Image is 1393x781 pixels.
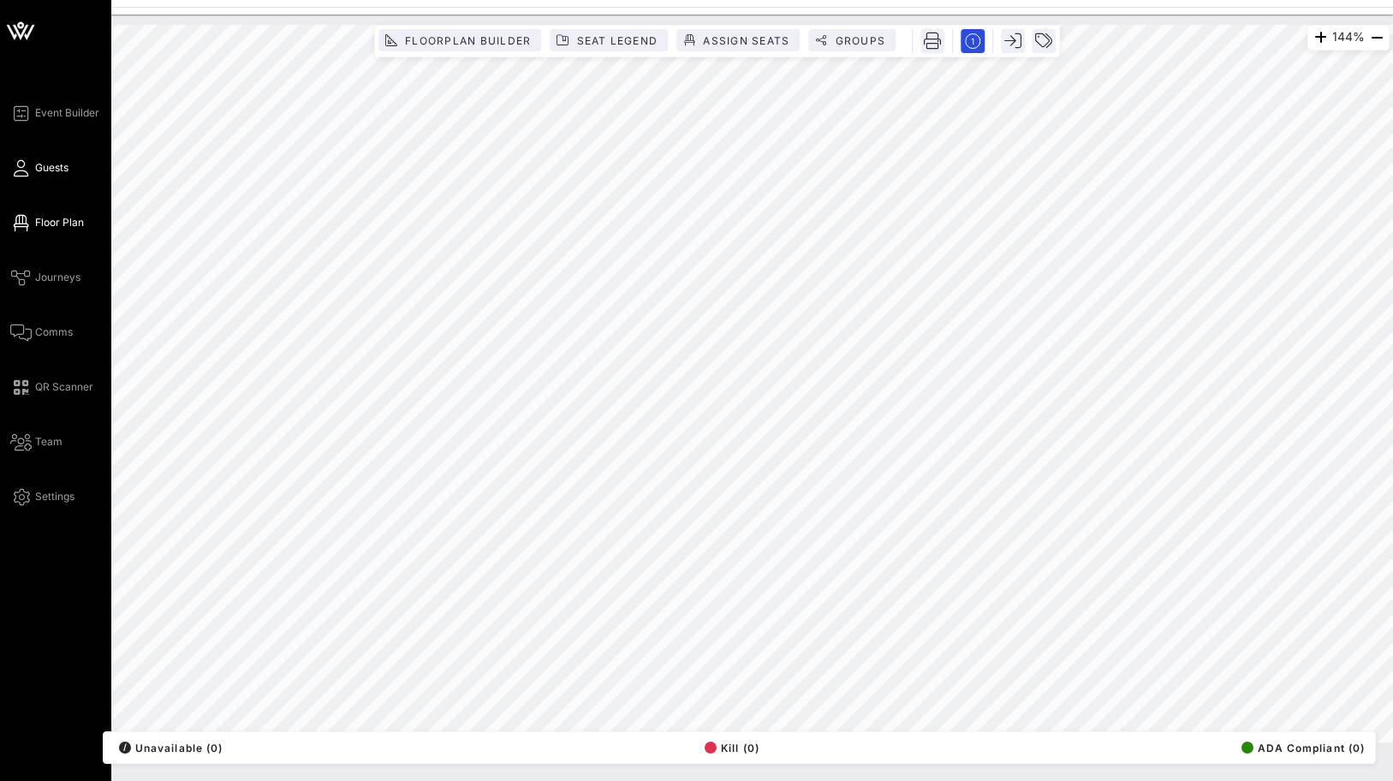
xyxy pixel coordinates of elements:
[575,34,658,47] span: Seat Legend
[834,34,885,47] span: Groups
[702,34,789,47] span: Assign Seats
[404,34,531,47] span: Floorplan Builder
[35,270,80,285] span: Journeys
[10,486,74,507] a: Settings
[808,29,896,51] button: Groups
[10,267,80,288] a: Journeys
[1241,742,1365,754] span: ADA Compliant (0)
[1236,736,1365,760] button: ADA Compliant (0)
[35,434,63,450] span: Team
[705,742,759,754] span: Kill (0)
[119,742,131,754] div: /
[10,322,73,343] a: Comms
[35,489,74,504] span: Settings
[10,377,93,397] a: QR Scanner
[35,325,73,340] span: Comms
[10,212,84,233] a: Floor Plan
[10,432,63,452] a: Team
[550,29,668,51] button: Seat Legend
[35,215,84,230] span: Floor Plan
[699,736,759,760] button: Kill (0)
[35,160,68,176] span: Guests
[35,105,99,121] span: Event Builder
[378,29,541,51] button: Floorplan Builder
[676,29,800,51] button: Assign Seats
[35,379,93,395] span: QR Scanner
[114,736,223,760] button: /Unavailable (0)
[119,742,223,754] span: Unavailable (0)
[10,158,68,178] a: Guests
[10,103,99,123] a: Event Builder
[1307,25,1390,51] div: 144%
